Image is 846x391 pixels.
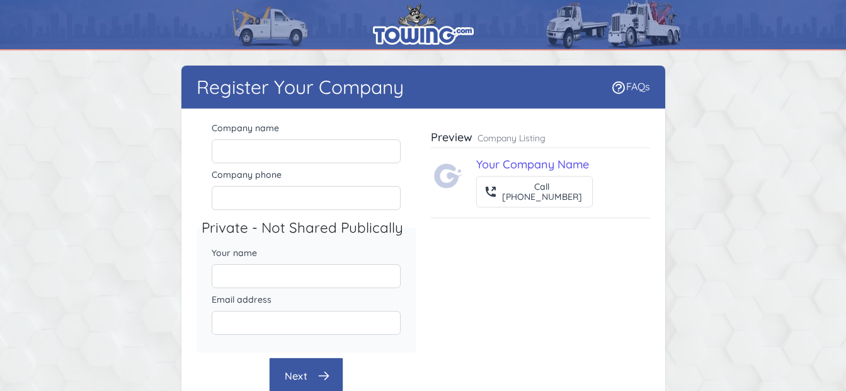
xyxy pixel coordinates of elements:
label: Email address [212,293,401,306]
img: Towing.com Logo [433,161,464,191]
div: Call [PHONE_NUMBER] [502,182,582,202]
img: logo.png [373,3,474,45]
label: Your name [212,247,401,259]
h1: Register Your Company [197,76,404,98]
p: Company Listing [477,132,546,144]
legend: Private - Not Shared Publically [202,218,421,239]
a: FAQs [611,80,650,93]
a: Your Company Name [476,157,589,172]
h3: Preview [431,130,472,145]
label: Company name [212,122,401,134]
label: Company phone [212,168,401,181]
button: Call[PHONE_NUMBER] [476,176,593,207]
